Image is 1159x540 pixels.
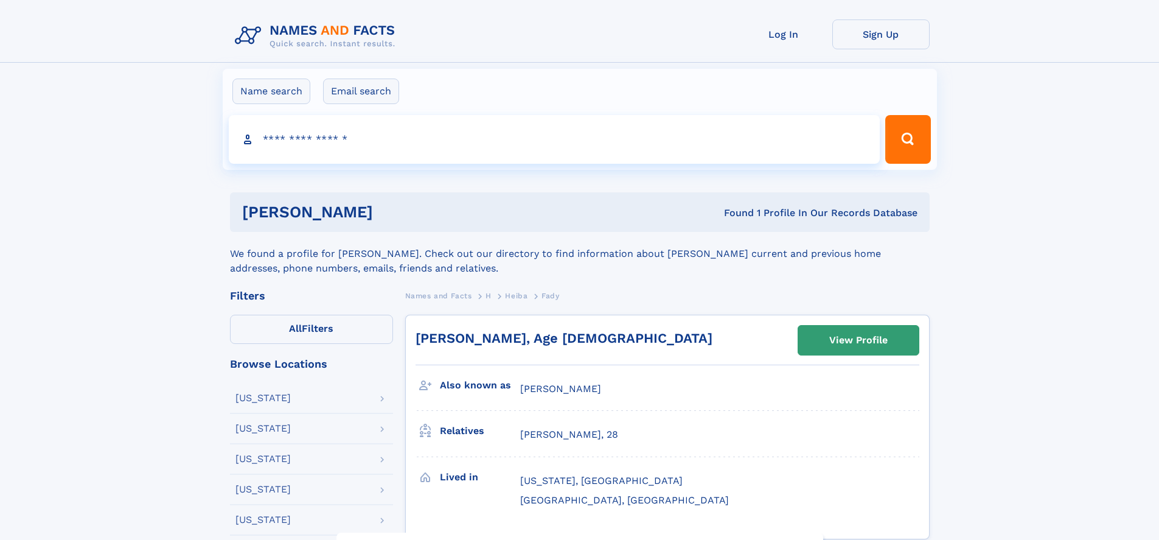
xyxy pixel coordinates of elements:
[289,323,302,334] span: All
[235,424,291,433] div: [US_STATE]
[520,428,618,441] a: [PERSON_NAME], 28
[548,206,917,220] div: Found 1 Profile In Our Records Database
[235,485,291,494] div: [US_STATE]
[486,292,492,300] span: H
[242,205,549,220] h1: [PERSON_NAME]
[230,290,393,301] div: Filters
[735,19,832,49] a: Log In
[541,292,559,300] span: Fady
[230,359,393,370] div: Browse Locations
[230,315,393,344] label: Filters
[229,115,880,164] input: search input
[235,454,291,464] div: [US_STATE]
[440,467,520,488] h3: Lived in
[405,288,472,303] a: Names and Facts
[520,494,729,506] span: [GEOGRAPHIC_DATA], [GEOGRAPHIC_DATA]
[829,326,888,354] div: View Profile
[416,331,712,346] a: [PERSON_NAME], Age [DEMOGRAPHIC_DATA]
[520,383,601,394] span: [PERSON_NAME]
[235,393,291,403] div: [US_STATE]
[832,19,930,49] a: Sign Up
[505,288,527,303] a: Heiba
[798,326,919,355] a: View Profile
[505,292,527,300] span: Heiba
[323,79,399,104] label: Email search
[235,515,291,525] div: [US_STATE]
[440,421,520,441] h3: Relatives
[520,475,683,486] span: [US_STATE], [GEOGRAPHIC_DATA]
[486,288,492,303] a: H
[230,19,405,52] img: Logo Names and Facts
[885,115,930,164] button: Search Button
[232,79,310,104] label: Name search
[230,232,930,276] div: We found a profile for [PERSON_NAME]. Check out our directory to find information about [PERSON_N...
[440,375,520,396] h3: Also known as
